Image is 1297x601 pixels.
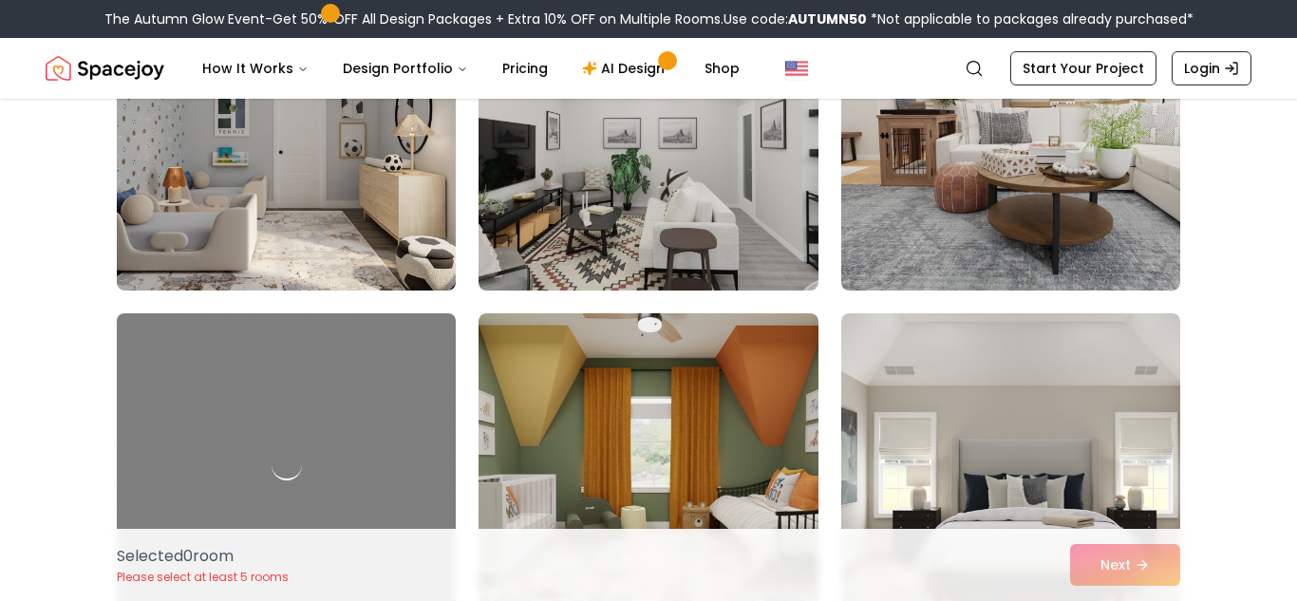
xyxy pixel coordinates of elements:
[46,49,164,87] img: Spacejoy Logo
[724,9,867,28] span: Use code:
[46,49,164,87] a: Spacejoy
[867,9,1194,28] span: *Not applicable to packages already purchased*
[788,9,867,28] b: AUTUMN50
[328,49,483,87] button: Design Portfolio
[187,49,324,87] button: How It Works
[689,49,755,87] a: Shop
[785,57,808,80] img: United States
[117,545,289,568] p: Selected 0 room
[187,49,755,87] nav: Main
[104,9,1194,28] div: The Autumn Glow Event-Get 50% OFF All Design Packages + Extra 10% OFF on Multiple Rooms.
[567,49,686,87] a: AI Design
[1010,51,1156,85] a: Start Your Project
[46,38,1251,99] nav: Global
[487,49,563,87] a: Pricing
[117,570,289,585] p: Please select at least 5 rooms
[1172,51,1251,85] a: Login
